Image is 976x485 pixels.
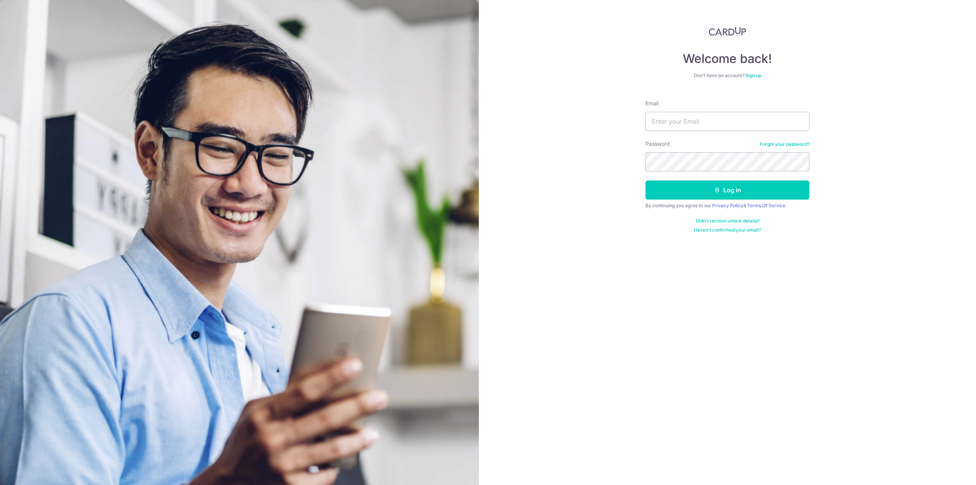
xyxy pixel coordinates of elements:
[645,100,658,107] label: Email
[694,227,761,233] a: Haven't confirmed your email?
[747,203,785,208] a: Terms Of Service
[645,112,809,131] input: Enter your Email
[645,180,809,200] button: Log in
[709,27,746,36] img: CardUp Logo
[645,203,809,209] div: By continuing you agree to our &
[645,140,670,148] label: Password
[760,141,809,147] a: Forgot your password?
[745,73,761,78] a: Sign up
[645,51,809,66] h4: Welcome back!
[645,73,809,79] div: Don’t have an account?
[696,218,759,224] a: Didn't receive unlock details?
[712,203,743,208] a: Privacy Policy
